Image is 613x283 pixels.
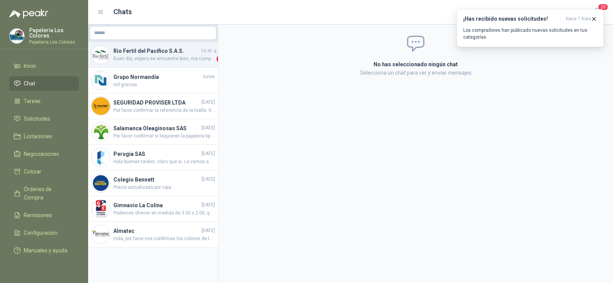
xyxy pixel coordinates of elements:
[202,124,215,132] span: [DATE]
[216,55,224,63] span: 3
[24,62,36,70] span: Inicio
[9,182,79,205] a: Órdenes de Compra
[88,42,218,68] a: Company LogoRio Fertil del Pacífico S.A.S.10:41 a. m.Buen día, espero se encuentre bien, me compa...
[88,93,218,119] a: Company LogoSEGURIDAD PROVISER LTDA[DATE]Por favor confirmar la referencia de la toalla. Gracias
[29,28,79,38] p: Papelería Los Colores
[566,16,591,22] span: hace 1 hora
[9,59,79,73] a: Inicio
[113,55,215,63] span: Buen día, espero se encuentre bien, me comparte por favor foto de la referencia
[202,99,215,106] span: [DATE]
[202,150,215,157] span: [DATE]
[92,200,110,218] img: Company Logo
[113,133,215,140] span: Por favor confirmar si requieren la papelera tipo bandeja para escritorio o la papelera de piso. ...
[202,176,215,183] span: [DATE]
[24,246,67,255] span: Manuales y ayuda
[24,211,52,219] span: Remisiones
[88,170,218,196] a: Company LogoColegio Bennett[DATE]Precio actualizado por caja
[202,201,215,209] span: [DATE]
[88,68,218,93] a: Company LogoGrupo Normandíalunesmil gracias
[9,111,79,126] a: Solicitudes
[113,209,215,217] span: Podemos ofrecer en medida de 3.00 x 2.00, quedamos atentos para cargar precio
[202,227,215,234] span: [DATE]
[203,73,215,80] span: lunes
[92,97,110,115] img: Company Logo
[92,46,110,64] img: Company Logo
[24,229,57,237] span: Configuración
[113,47,199,55] h4: Rio Fertil del Pacífico S.A.S.
[9,129,79,144] a: Licitaciones
[282,69,549,77] p: Selecciona un chat para ver y enviar mensajes
[88,145,218,170] a: Company LogoPerugia SAS[DATE]Hola buenas tardes, claro que si. Lo vamos a programar para cambio m...
[24,150,59,158] span: Negociaciones
[92,123,110,141] img: Company Logo
[463,27,597,41] p: Los compradores han publicado nuevas solicitudes en tus categorías.
[24,115,50,123] span: Solicitudes
[29,40,79,44] p: Papeleria Los Colores
[92,71,110,90] img: Company Logo
[113,81,215,88] span: mil gracias
[113,150,200,158] h4: Perugia SAS
[24,167,41,176] span: Cotizar
[113,184,215,191] span: Precio actualizado por caja
[457,9,604,47] button: ¡Has recibido nuevas solicitudes!hace 1 hora Los compradores han publicado nuevas solicitudes en ...
[113,201,200,209] h4: Gimnasio La Colina
[113,73,202,81] h4: Grupo Normandía
[9,9,48,18] img: Logo peakr
[92,174,110,192] img: Company Logo
[88,222,218,247] a: Company LogoAlmatec[DATE]Hola, por favor nos confirmas los colores de los vinilos aprobados. Gracias
[113,124,200,133] h4: Salamanca Oleaginosas SAS
[113,175,200,184] h4: Colegio Bennett
[463,16,563,22] h3: ¡Has recibido nuevas solicitudes!
[282,60,549,69] h2: No has seleccionado ningún chat
[24,97,41,105] span: Tareas
[9,164,79,179] a: Cotizar
[598,3,608,11] span: 20
[113,98,200,107] h4: SEGURIDAD PROVISER LTDA
[92,225,110,244] img: Company Logo
[590,5,604,19] button: 20
[113,158,215,165] span: Hola buenas tardes, claro que si. Lo vamos a programar para cambio mano a mano
[10,29,24,43] img: Company Logo
[201,47,224,55] span: 10:41 a. m.
[113,227,200,235] h4: Almatec
[24,185,72,202] span: Órdenes de Compra
[88,196,218,222] a: Company LogoGimnasio La Colina[DATE]Podemos ofrecer en medida de 3.00 x 2.00, quedamos atentos pa...
[113,235,215,242] span: Hola, por favor nos confirmas los colores de los vinilos aprobados. Gracias
[24,79,35,88] span: Chat
[9,76,79,91] a: Chat
[24,132,52,141] span: Licitaciones
[9,208,79,222] a: Remisiones
[9,94,79,108] a: Tareas
[88,119,218,145] a: Company LogoSalamanca Oleaginosas SAS[DATE]Por favor confirmar si requieren la papelera tipo band...
[113,107,215,114] span: Por favor confirmar la referencia de la toalla. Gracias
[113,7,132,17] h1: Chats
[9,147,79,161] a: Negociaciones
[9,243,79,258] a: Manuales y ayuda
[92,148,110,167] img: Company Logo
[9,226,79,240] a: Configuración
